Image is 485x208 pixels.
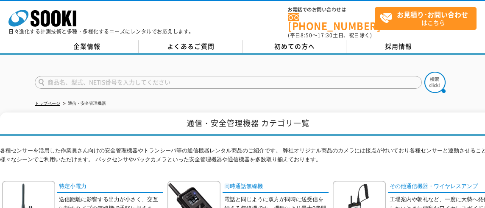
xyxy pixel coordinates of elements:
[397,9,468,20] strong: お見積り･お問い合わせ
[424,72,446,93] img: btn_search.png
[35,101,60,106] a: トップページ
[379,8,476,29] span: はこちら
[8,29,194,34] p: 日々進化する計測技術と多種・多様化するニーズにレンタルでお応えします。
[375,7,477,30] a: お見積り･お問い合わせはこちら
[301,31,312,39] span: 8:50
[274,42,315,51] span: 初めての方へ
[35,76,422,89] input: 商品名、型式、NETIS番号を入力してください
[223,181,329,193] a: 同時通話無線機
[346,40,450,53] a: 採用情報
[242,40,346,53] a: 初めての方へ
[61,99,106,108] li: 通信・安全管理機器
[288,13,375,31] a: [PHONE_NUMBER]
[57,181,163,193] a: 特定小電力
[35,40,139,53] a: 企業情報
[288,7,375,12] span: お電話でのお問い合わせは
[318,31,333,39] span: 17:30
[288,31,372,39] span: (平日 ～ 土日、祝日除く)
[139,40,242,53] a: よくあるご質問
